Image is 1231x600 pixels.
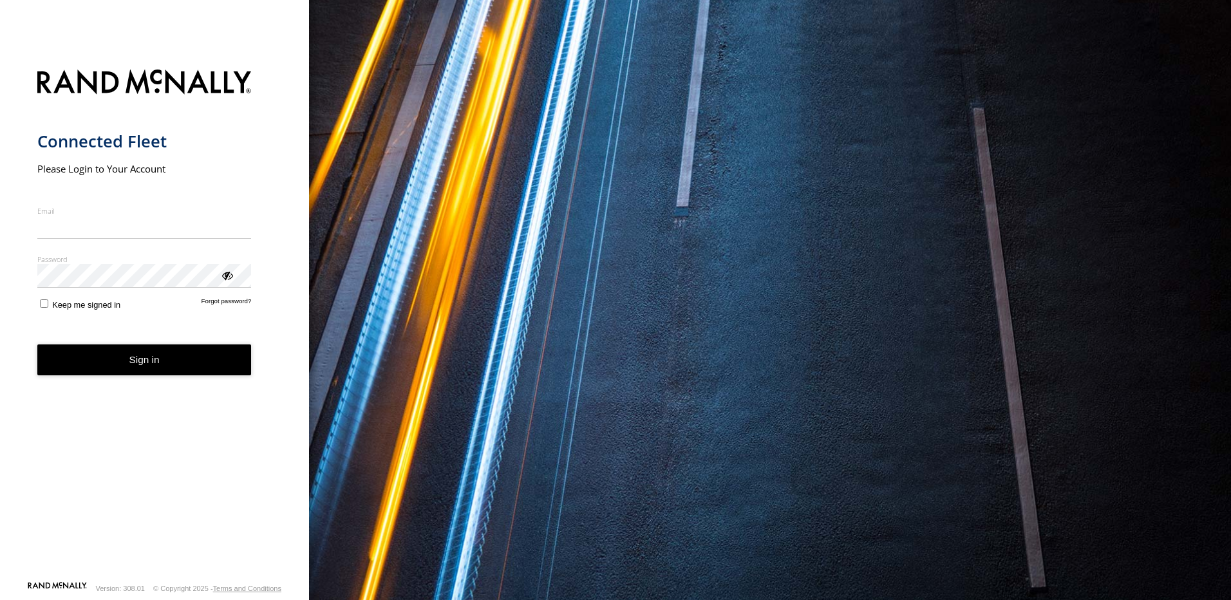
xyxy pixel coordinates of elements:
h2: Please Login to Your Account [37,162,252,175]
button: Sign in [37,344,252,376]
form: main [37,62,272,581]
label: Email [37,206,252,216]
input: Keep me signed in [40,299,48,308]
label: Password [37,254,252,264]
div: ViewPassword [220,268,233,281]
a: Visit our Website [28,582,87,595]
img: Rand McNally [37,67,252,100]
a: Terms and Conditions [213,585,281,592]
div: © Copyright 2025 - [153,585,281,592]
span: Keep me signed in [52,300,120,310]
h1: Connected Fleet [37,131,252,152]
div: Version: 308.01 [96,585,145,592]
a: Forgot password? [202,297,252,310]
